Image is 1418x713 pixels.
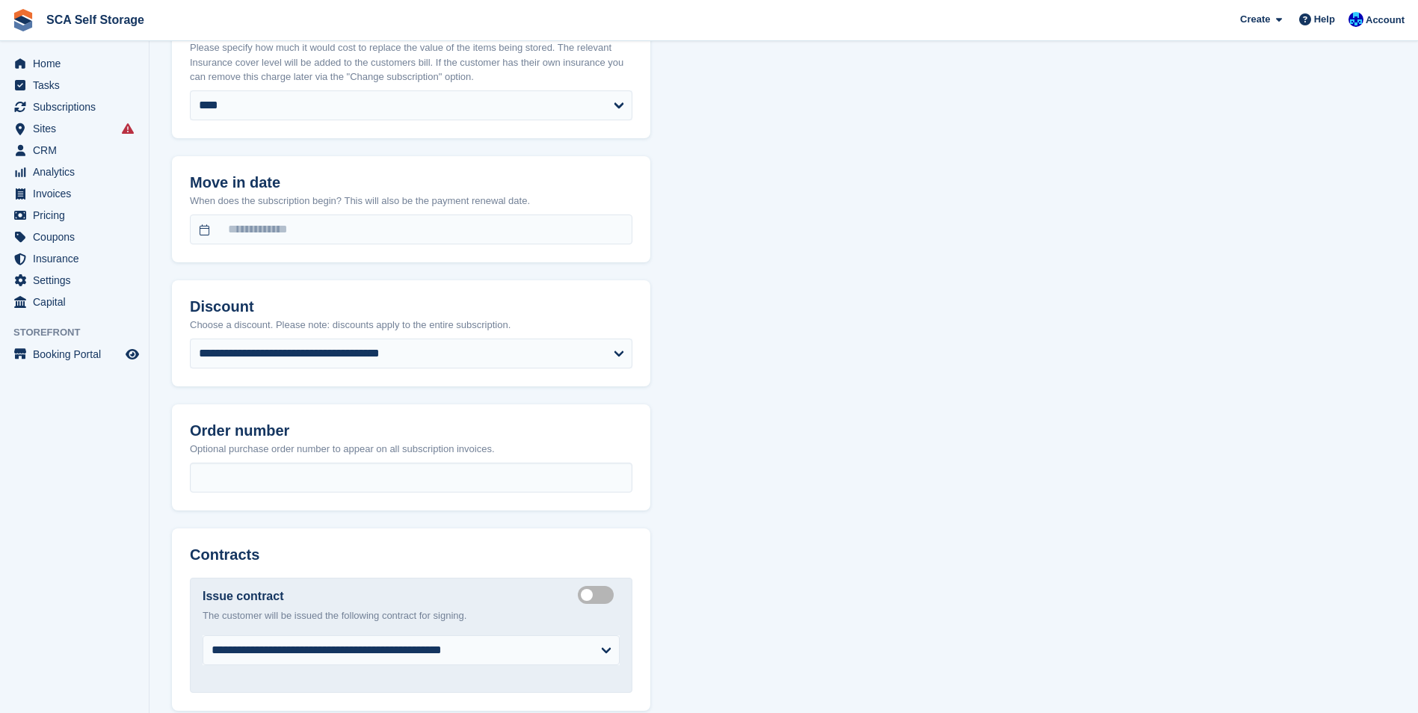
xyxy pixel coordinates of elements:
a: menu [7,183,141,204]
h2: Discount [190,298,632,315]
span: Capital [33,291,123,312]
p: Choose a discount. Please note: discounts apply to the entire subscription. [190,318,632,333]
span: Storefront [13,325,149,340]
span: Coupons [33,226,123,247]
span: Analytics [33,161,123,182]
a: menu [7,75,141,96]
p: Please specify how much it would cost to replace the value of the items being stored. The relevan... [190,40,632,84]
span: Tasks [33,75,123,96]
span: Pricing [33,205,123,226]
a: menu [7,270,141,291]
i: Smart entry sync failures have occurred [122,123,134,135]
label: Create integrated contract [578,593,620,596]
a: menu [7,344,141,365]
span: Help [1314,12,1335,27]
span: Create [1240,12,1270,27]
label: Issue contract [203,587,283,605]
a: menu [7,226,141,247]
a: menu [7,248,141,269]
a: menu [7,140,141,161]
span: Sites [33,118,123,139]
span: Account [1366,13,1405,28]
h2: Contracts [190,546,632,564]
p: The customer will be issued the following contract for signing. [203,608,620,623]
a: menu [7,53,141,74]
span: Home [33,53,123,74]
span: CRM [33,140,123,161]
a: menu [7,161,141,182]
h2: Order number [190,422,632,439]
span: Insurance [33,248,123,269]
a: menu [7,291,141,312]
img: Kelly Neesham [1348,12,1363,27]
a: Preview store [123,345,141,363]
a: SCA Self Storage [40,7,150,32]
span: Booking Portal [33,344,123,365]
p: Optional purchase order number to appear on all subscription invoices. [190,442,632,457]
p: When does the subscription begin? This will also be the payment renewal date. [190,194,632,209]
a: menu [7,205,141,226]
a: menu [7,118,141,139]
span: Invoices [33,183,123,204]
a: menu [7,96,141,117]
img: stora-icon-8386f47178a22dfd0bd8f6a31ec36ba5ce8667c1dd55bd0f319d3a0aa187defe.svg [12,9,34,31]
span: Subscriptions [33,96,123,117]
h2: Move in date [190,174,632,191]
span: Settings [33,270,123,291]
